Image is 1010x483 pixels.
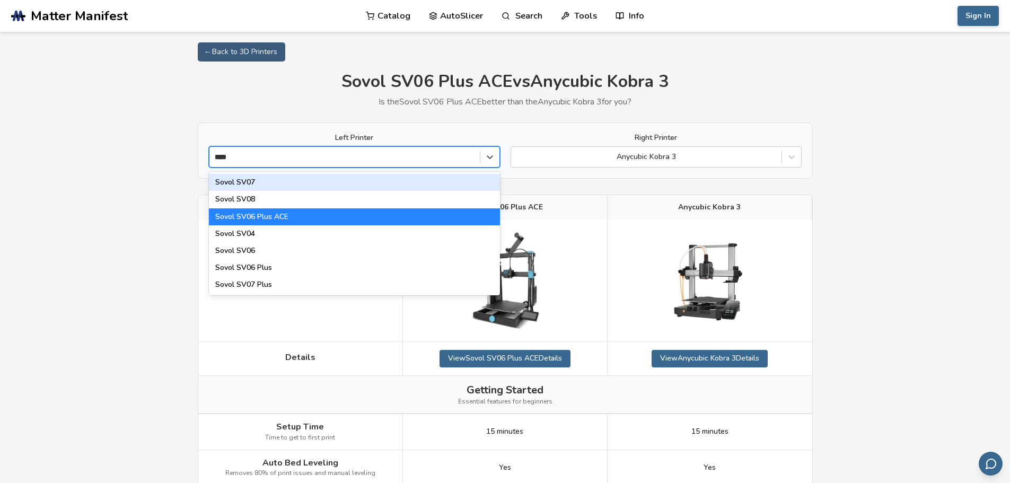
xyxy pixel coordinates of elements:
[215,153,233,161] input: Sovol SV07Sovol SV08Sovol SV06 Plus ACESovol SV04Sovol SV06Sovol SV06 PlusSovol SV07 Plus
[265,434,335,442] span: Time to get to first print
[209,134,500,142] label: Left Printer
[285,353,315,362] span: Details
[979,452,1003,476] button: Send feedback via email
[958,6,999,26] button: Sign In
[198,97,813,107] p: Is the Sovol SV06 Plus ACE better than the Anycubic Kobra 3 for you?
[652,350,768,367] a: ViewAnycubic Kobra 3Details
[209,259,500,276] div: Sovol SV06 Plus
[467,384,543,396] span: Getting Started
[209,174,500,191] div: Sovol SV07
[452,227,558,333] img: Sovol SV06 Plus ACE
[511,134,802,142] label: Right Printer
[262,458,338,468] span: Auto Bed Leveling
[467,203,543,212] span: Sovol SV06 Plus ACE
[458,398,552,406] span: Essential features for beginners
[657,227,763,333] img: Anycubic Kobra 3
[440,350,570,367] a: ViewSovol SV06 Plus ACEDetails
[276,422,324,432] span: Setup Time
[225,470,375,477] span: Removes 80% of print issues and manual leveling
[198,72,813,92] h1: Sovol SV06 Plus ACE vs Anycubic Kobra 3
[691,427,728,436] span: 15 minutes
[209,242,500,259] div: Sovol SV06
[31,8,128,23] span: Matter Manifest
[198,42,285,62] a: ← Back to 3D Printers
[209,208,500,225] div: Sovol SV06 Plus ACE
[678,203,741,212] span: Anycubic Kobra 3
[209,225,500,242] div: Sovol SV04
[486,427,523,436] span: 15 minutes
[704,463,716,472] span: Yes
[209,276,500,293] div: Sovol SV07 Plus
[209,191,500,208] div: Sovol SV08
[516,153,519,161] input: Anycubic Kobra 3
[499,463,511,472] span: Yes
